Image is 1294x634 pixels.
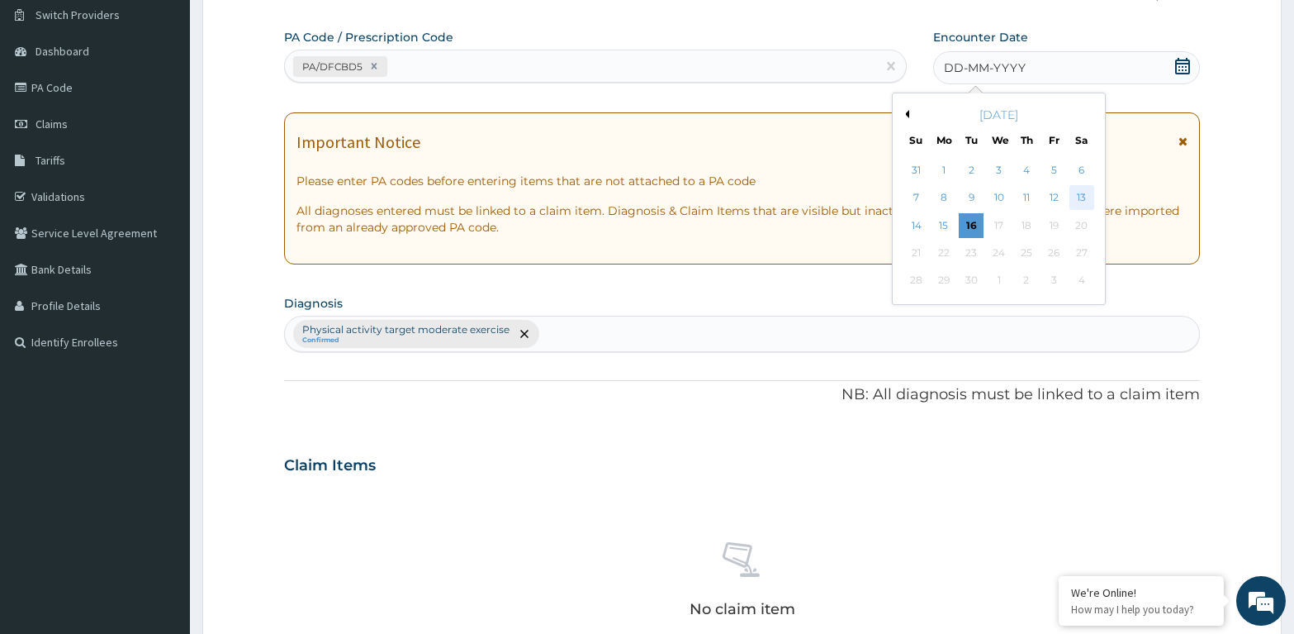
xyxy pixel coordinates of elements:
[36,117,68,131] span: Claims
[96,208,228,375] span: We're online!
[1041,158,1066,183] div: Choose Friday, September 5th, 2025
[1014,241,1039,265] div: Not available Thursday, September 25th, 2025
[959,186,984,211] div: Choose Tuesday, September 9th, 2025
[1069,158,1093,183] div: Choose Saturday, September 6th, 2025
[1071,603,1211,617] p: How may I help you today?
[959,158,984,183] div: Choose Tuesday, September 2nd, 2025
[1069,241,1093,265] div: Not available Saturday, September 27th, 2025
[1071,585,1211,600] div: We're Online!
[904,186,929,211] div: Choose Sunday, September 7th, 2025
[959,269,984,293] div: Not available Tuesday, September 30th, 2025
[965,133,979,147] div: Tu
[284,295,343,312] label: Diagnosis
[987,241,1012,265] div: Not available Wednesday, September 24th, 2025
[1069,213,1093,238] div: Not available Saturday, September 20th, 2025
[1014,158,1039,183] div: Choose Thursday, September 4th, 2025
[1041,241,1066,265] div: Not available Friday, September 26th, 2025
[296,133,420,151] h1: Important Notice
[1041,213,1066,238] div: Not available Friday, September 19th, 2025
[899,107,1098,123] div: [DATE]
[284,29,453,45] label: PA Code / Prescription Code
[992,133,1006,147] div: We
[690,601,795,617] p: No claim item
[987,213,1012,238] div: Not available Wednesday, September 17th, 2025
[1074,133,1088,147] div: Sa
[1047,133,1061,147] div: Fr
[904,241,929,265] div: Not available Sunday, September 21st, 2025
[904,158,929,183] div: Choose Sunday, August 31st, 2025
[987,269,1012,293] div: Not available Wednesday, October 1st, 2025
[909,133,923,147] div: Su
[296,203,1187,236] p: All diagnoses entered must be linked to a claim item. Diagnosis & Claim Items that are visible bu...
[959,241,984,265] div: Not available Tuesday, September 23rd, 2025
[944,60,1026,76] span: DD-MM-YYYY
[271,8,310,48] div: Minimize live chat window
[1041,269,1066,293] div: Not available Friday, October 3rd, 2025
[1041,186,1066,211] div: Choose Friday, September 12th, 2025
[901,110,909,118] button: Previous Month
[1069,186,1093,211] div: Choose Saturday, September 13th, 2025
[1069,269,1093,293] div: Not available Saturday, October 4th, 2025
[8,451,315,509] textarea: Type your message and hit 'Enter'
[931,269,956,293] div: Not available Monday, September 29th, 2025
[284,384,1200,406] p: NB: All diagnosis must be linked to a claim item
[931,186,956,211] div: Choose Monday, September 8th, 2025
[987,158,1012,183] div: Choose Wednesday, September 3rd, 2025
[36,44,89,59] span: Dashboard
[297,57,365,76] div: PA/DFCBD5
[1019,133,1033,147] div: Th
[933,29,1028,45] label: Encounter Date
[1014,269,1039,293] div: Not available Thursday, October 2nd, 2025
[36,153,65,168] span: Tariffs
[904,213,929,238] div: Choose Sunday, September 14th, 2025
[36,7,120,22] span: Switch Providers
[284,457,376,475] h3: Claim Items
[987,186,1012,211] div: Choose Wednesday, September 10th, 2025
[1014,186,1039,211] div: Choose Thursday, September 11th, 2025
[296,173,1187,189] p: Please enter PA codes before entering items that are not attached to a PA code
[86,93,277,114] div: Chat with us now
[904,269,929,293] div: Not available Sunday, September 28th, 2025
[931,213,956,238] div: Choose Monday, September 15th, 2025
[931,241,956,265] div: Not available Monday, September 22nd, 2025
[903,157,1095,295] div: month 2025-09
[1014,213,1039,238] div: Not available Thursday, September 18th, 2025
[931,158,956,183] div: Choose Monday, September 1st, 2025
[936,133,950,147] div: Mo
[31,83,67,124] img: d_794563401_company_1708531726252_794563401
[959,213,984,238] div: Choose Tuesday, September 16th, 2025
